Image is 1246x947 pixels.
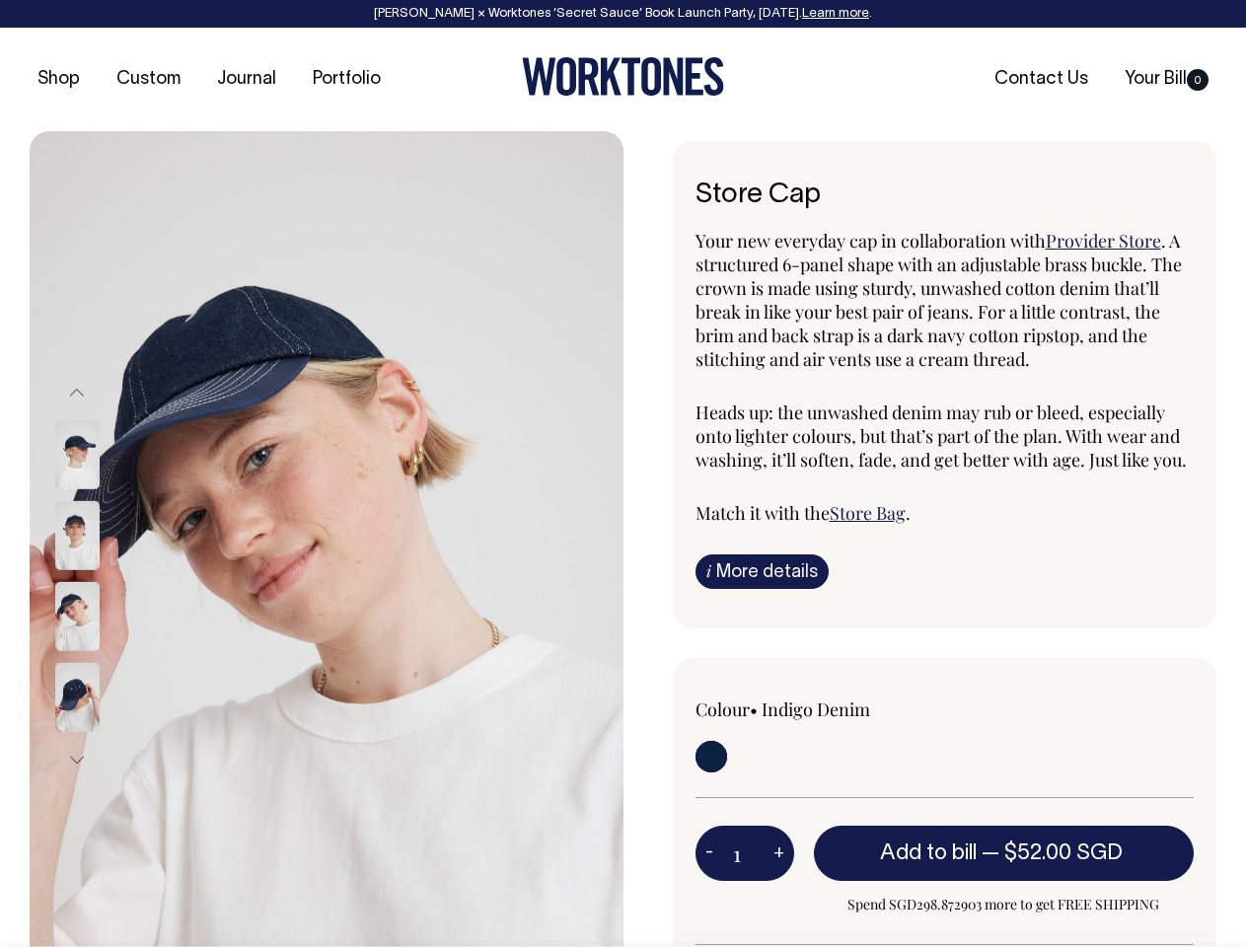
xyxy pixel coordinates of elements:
button: Add to bill —$52.00 SGD [814,826,1195,881]
a: Shop [30,63,88,96]
span: Heads up: the unwashed denim may rub or bleed, especially onto lighter colours, but that’s part o... [696,401,1187,472]
img: Store Cap [55,663,100,732]
img: Store Cap [55,420,100,489]
a: Learn more [802,8,869,20]
img: Store Cap [55,501,100,570]
span: 0 [1187,69,1209,91]
span: — [982,843,1128,863]
button: - [696,834,723,873]
span: Spend SGD298.872903 more to get FREE SHIPPING [814,893,1195,916]
a: Portfolio [305,63,389,96]
span: . A structured 6-panel shape with an adjustable brass buckle. The crown is made using sturdy, unw... [696,229,1182,371]
a: Contact Us [987,63,1096,96]
a: Journal [209,63,284,96]
button: + [764,834,794,873]
div: Colour [696,697,895,721]
span: Match it with the . [696,501,911,525]
a: Your Bill0 [1117,63,1216,96]
img: Store Cap [55,582,100,651]
label: Indigo Denim [762,697,870,721]
span: • [750,697,758,721]
a: Store Bag [830,501,906,525]
h6: Store Cap [696,181,1195,211]
span: i [706,560,711,581]
a: Provider Store [1046,229,1161,253]
button: Next [62,738,92,782]
a: iMore details [696,554,829,589]
span: Add to bill [880,843,977,863]
button: Previous [62,371,92,415]
span: Your new everyday cap in collaboration with [696,229,1046,253]
div: [PERSON_NAME] × Worktones ‘Secret Sauce’ Book Launch Party, [DATE]. . [20,7,1226,21]
a: Custom [109,63,188,96]
span: $52.00 SGD [1004,843,1123,863]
